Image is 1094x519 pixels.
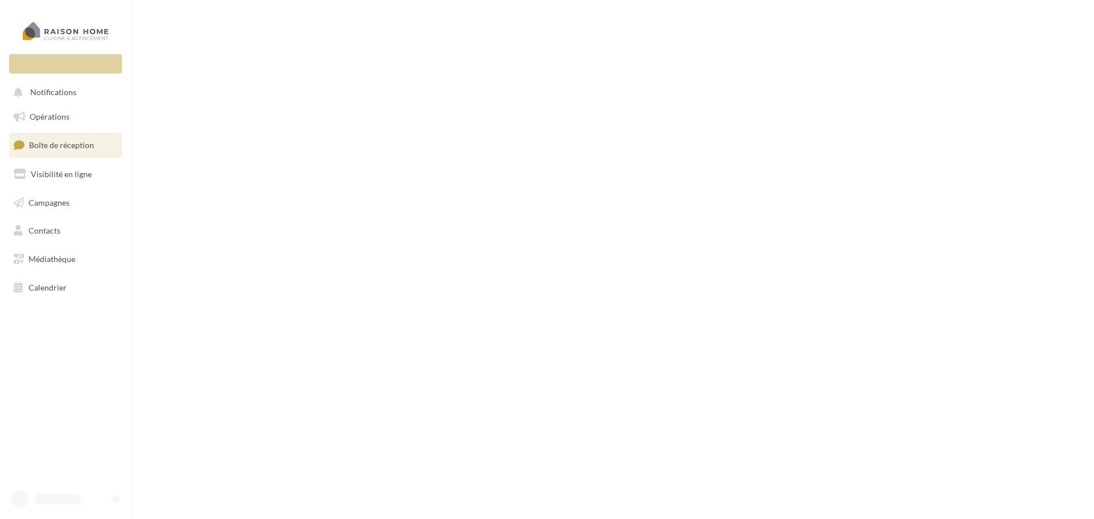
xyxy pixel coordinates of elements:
[28,226,60,235] span: Contacts
[31,169,92,179] span: Visibilité en ligne
[7,162,124,186] a: Visibilité en ligne
[30,112,70,121] span: Opérations
[7,133,124,157] a: Boîte de réception
[7,247,124,271] a: Médiathèque
[29,140,94,150] span: Boîte de réception
[7,219,124,243] a: Contacts
[7,105,124,129] a: Opérations
[28,197,70,207] span: Campagnes
[7,276,124,300] a: Calendrier
[30,88,76,97] span: Notifications
[7,191,124,215] a: Campagnes
[28,254,75,264] span: Médiathèque
[28,283,67,292] span: Calendrier
[9,54,122,73] div: Nouvelle campagne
